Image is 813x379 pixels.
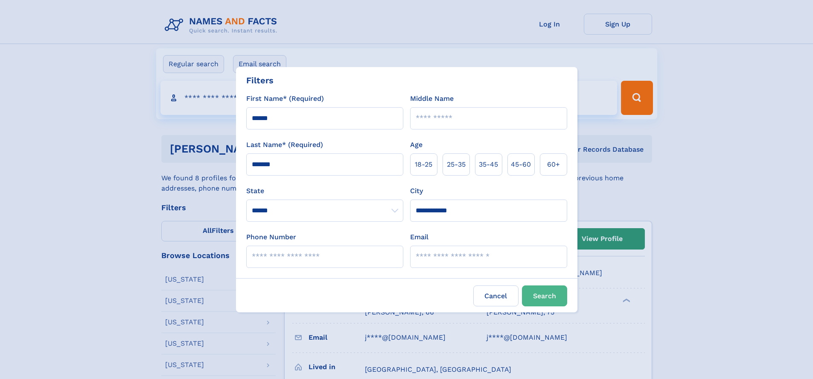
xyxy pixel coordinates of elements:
label: Cancel [473,285,519,306]
label: City [410,186,423,196]
label: Last Name* (Required) [246,140,323,150]
button: Search [522,285,567,306]
label: State [246,186,403,196]
label: Age [410,140,423,150]
span: 18‑25 [415,159,432,170]
label: Phone Number [246,232,296,242]
span: 25‑35 [447,159,466,170]
span: 35‑45 [479,159,498,170]
span: 45‑60 [511,159,531,170]
span: 60+ [547,159,560,170]
label: Email [410,232,428,242]
label: First Name* (Required) [246,94,324,104]
div: Filters [246,74,274,87]
label: Middle Name [410,94,454,104]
